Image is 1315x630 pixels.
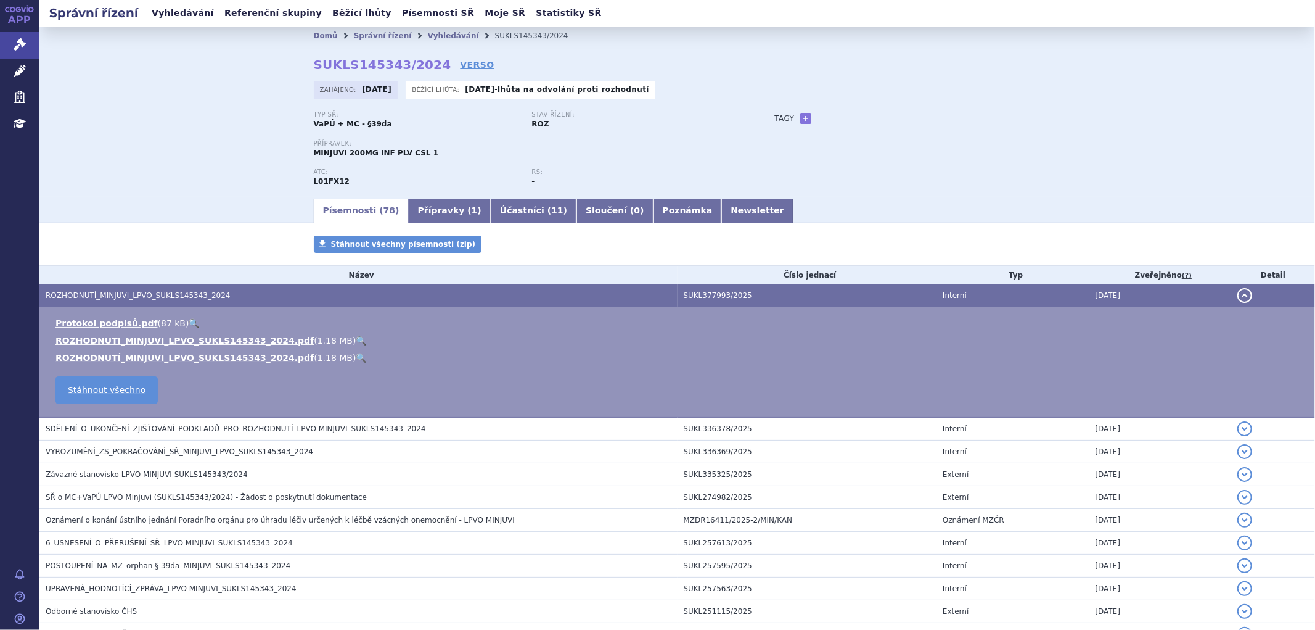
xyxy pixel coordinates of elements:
button: detail [1237,536,1252,550]
span: MINJUVI 200MG INF PLV CSL 1 [314,149,439,157]
td: [DATE] [1089,284,1232,307]
a: Stáhnout všechno [55,376,158,404]
a: ROZHODNUTÍ_MINJUVI_LPVO_SUKLS145343_2024.pdf [55,353,314,363]
a: Přípravky (1) [409,199,491,223]
p: Typ SŘ: [314,111,520,118]
th: Číslo jednací [678,266,937,284]
strong: SUKLS145343/2024 [314,57,451,72]
span: Externí [943,493,969,502]
span: Běžící lhůta: [412,85,462,94]
span: 1.18 MB [317,353,353,363]
th: Typ [936,266,1089,284]
td: [DATE] [1089,463,1232,486]
button: detail [1237,467,1252,482]
span: ROZHODNUTÍ_MINJUVI_LPVO_SUKLS145343_2024 [46,291,231,300]
h3: Tagy [775,111,795,126]
button: detail [1237,444,1252,459]
h2: Správní řízení [39,4,148,22]
th: Zveřejněno [1089,266,1232,284]
td: [DATE] [1089,532,1232,555]
td: [DATE] [1089,441,1232,463]
a: Poznámka [653,199,722,223]
td: SUKL257613/2025 [678,532,937,555]
p: Stav řízení: [532,111,738,118]
span: SŘ o MC+VaPÚ LPVO Minjuvi (SUKLS145343/2024) - Žádost o poskytnutí dokumentace [46,493,367,502]
button: detail [1237,421,1252,436]
span: 78 [383,205,395,215]
span: Stáhnout všechny písemnosti (zip) [331,240,476,249]
span: UPRAVENÁ_HODNOTÍCÍ_ZPRÁVA_LPVO MINJUVI_SUKLS145343_2024 [46,584,297,593]
a: Vyhledávání [427,31,478,40]
span: VYROZUMĚNÍ_ZS_POKRAČOVÁNÍ_SŘ_MINJUVI_LPVO_SUKLS145343_2024 [46,447,313,456]
td: SUKL251115/2025 [678,600,937,623]
button: detail [1237,288,1252,303]
span: Zahájeno: [320,85,359,94]
p: - [465,85,649,94]
span: SDĚLENÍ_O_UKONČENÍ_ZJIŠŤOVÁNÍ_PODKLADŮ_PRO_ROZHODNUTÍ_LPVO MINJUVI_SUKLS145343_2024 [46,425,426,433]
span: Odborné stanovisko ČHS [46,607,137,616]
span: Interní [943,447,967,456]
th: Název [39,266,678,284]
p: ATC: [314,168,520,176]
li: SUKLS145343/2024 [495,27,584,45]
td: [DATE] [1089,555,1232,578]
a: Domů [314,31,338,40]
a: VERSO [460,59,494,71]
td: SUKL274982/2025 [678,486,937,509]
a: Sloučení (0) [576,199,653,223]
button: detail [1237,490,1252,505]
a: ROZHODNUTI_MINJUVI_LPVO_SUKLS145343_2024.pdf [55,336,314,346]
a: 🔍 [356,336,366,346]
span: 0 [634,205,640,215]
span: Interní [943,562,967,570]
td: [DATE] [1089,600,1232,623]
span: 6_USNESENÍ_O_PŘERUŠENÍ_SŘ_LPVO MINJUVI_SUKLS145343_2024 [46,539,293,547]
a: + [800,113,811,124]
a: Moje SŘ [481,5,529,22]
span: Interní [943,425,967,433]
a: Statistiky SŘ [532,5,605,22]
td: SUKL377993/2025 [678,284,937,307]
strong: ROZ [532,120,549,128]
button: detail [1237,581,1252,596]
strong: TAFASITAMAB [314,177,350,186]
td: [DATE] [1089,509,1232,532]
span: Interní [943,291,967,300]
a: 🔍 [356,353,366,363]
td: SUKL257595/2025 [678,555,937,578]
li: ( ) [55,334,1303,347]
span: Interní [943,539,967,547]
td: [DATE] [1089,578,1232,600]
a: Protokol podpisů.pdf [55,318,158,328]
strong: VaPÚ + MC - §39da [314,120,392,128]
span: Externí [943,470,969,479]
td: [DATE] [1089,486,1232,509]
p: RS: [532,168,738,176]
a: Stáhnout všechny písemnosti (zip) [314,236,482,253]
a: Vyhledávání [148,5,218,22]
a: lhůta na odvolání proti rozhodnutí [498,85,649,94]
td: [DATE] [1089,417,1232,441]
strong: [DATE] [465,85,494,94]
a: 🔍 [189,318,199,328]
span: 1 [472,205,478,215]
a: Účastníci (11) [491,199,576,223]
th: Detail [1231,266,1315,284]
button: detail [1237,604,1252,619]
span: Interní [943,584,967,593]
strong: [DATE] [362,85,391,94]
a: Písemnosti SŘ [398,5,478,22]
button: detail [1237,558,1252,573]
td: SUKL336369/2025 [678,441,937,463]
a: Správní řízení [354,31,412,40]
td: SUKL336378/2025 [678,417,937,441]
td: SUKL335325/2025 [678,463,937,486]
span: 87 kB [161,318,186,328]
a: Newsletter [721,199,793,223]
span: 11 [551,205,563,215]
p: Přípravek: [314,140,750,147]
span: Externí [943,607,969,616]
a: Písemnosti (78) [314,199,409,223]
button: detail [1237,513,1252,528]
abbr: (?) [1182,271,1192,280]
